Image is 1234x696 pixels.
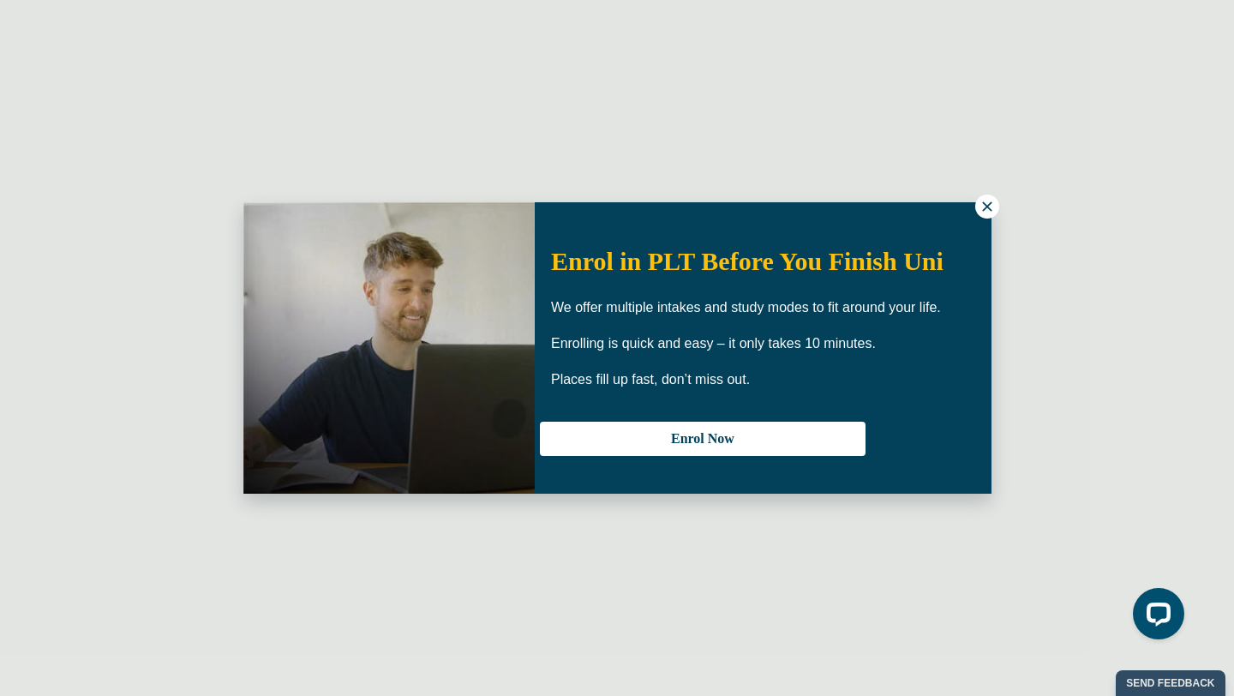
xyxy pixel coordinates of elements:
span: Places fill up fast, don’t miss out. [551,372,750,387]
span: Enrol in PLT Before You Finish Uni [551,247,943,275]
button: Close [975,195,999,219]
iframe: LiveChat chat widget [1119,581,1191,653]
span: We offer multiple intakes and study modes to fit around your life. [551,300,941,315]
button: Enrol Now [540,422,866,456]
span: Enrolling is quick and easy – it only takes 10 minutes. [551,336,876,351]
img: Woman in yellow blouse holding folders looking to the right and smiling [243,202,535,494]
